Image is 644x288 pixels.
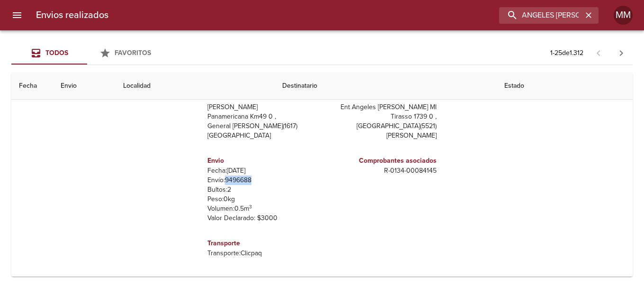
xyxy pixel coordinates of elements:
span: Pagina siguiente [610,42,633,65]
p: R - 0134 - 00084145 [326,166,437,176]
p: Valor Declarado: $ 3000 [207,214,318,223]
button: menu [6,4,28,27]
span: Favoritos [115,49,151,57]
div: MM [614,6,633,25]
div: Tabs Envios [11,42,163,65]
sup: 3 [249,204,252,210]
p: Panamericana Km49 0 , [207,112,318,121]
p: Peso: 0 kg [207,195,318,204]
th: Estado [497,73,633,100]
th: Localidad [116,73,275,100]
p: [GEOGRAPHIC_DATA] [207,131,318,140]
p: Envío: 9496688 [207,176,318,185]
p: [GEOGRAPHIC_DATA] ( 5521 ) [326,121,437,131]
p: Fecha: [DATE] [207,166,318,176]
span: Pagina anterior [587,48,610,57]
p: General [PERSON_NAME] ( 1617 ) [207,121,318,131]
h6: Comprobantes asociados [326,156,437,166]
th: Fecha [11,73,53,100]
th: Envio [53,73,116,100]
span: Todos [45,49,68,57]
h6: Envio [207,156,318,166]
th: Destinatario [275,73,496,100]
div: Abrir información de usuario [614,6,633,25]
p: [PERSON_NAME] [207,102,318,112]
p: Volumen: 0.5 m [207,204,318,214]
p: Tirasso 1739 0 , [326,112,437,121]
p: 1 - 25 de 1.312 [550,48,583,58]
p: Ent Angeles [PERSON_NAME] Ml [326,102,437,112]
h6: Envios realizados [36,8,108,23]
p: Transporte: Clicpaq [207,249,318,258]
h6: Transporte [207,238,318,249]
input: buscar [499,7,582,24]
p: [PERSON_NAME] [326,131,437,140]
p: Bultos: 2 [207,185,318,195]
